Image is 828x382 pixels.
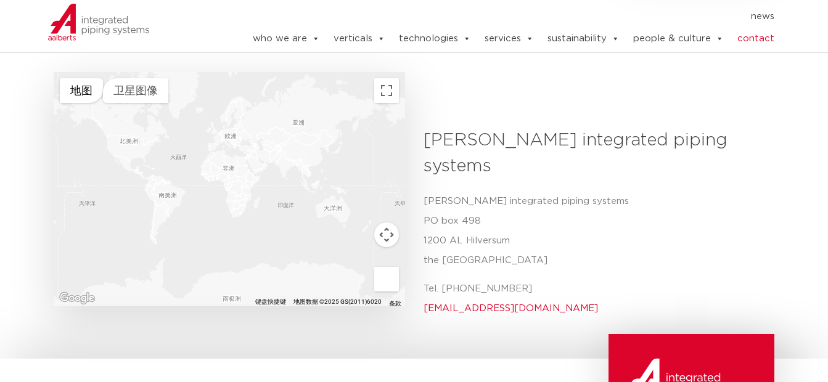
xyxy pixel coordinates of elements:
[60,78,103,103] button: 显示街道地图
[57,290,97,306] img: Google
[424,128,766,179] h3: [PERSON_NAME] integrated piping systems
[57,290,97,306] a: 在 Google 地图中打开此区域（会打开一个新窗口）
[255,298,286,306] button: 键盘快捷键
[253,26,320,51] a: who we are
[424,304,598,313] a: [EMAIL_ADDRESS][DOMAIN_NAME]
[374,78,399,103] button: 切换全屏视图
[293,298,382,305] span: 地图数据 ©2025 GS(2011)6020
[424,279,766,319] p: Tel. [PHONE_NUMBER]
[737,26,774,51] a: contact
[334,26,385,51] a: verticals
[215,7,775,26] nav: Menu
[424,192,766,270] p: [PERSON_NAME] integrated piping systems PO box 498 1200 AL Hilversum the [GEOGRAPHIC_DATA]
[399,26,471,51] a: technologies
[103,78,168,103] button: 显示卫星图像
[485,26,534,51] a: services
[751,7,774,26] a: news
[389,301,401,307] a: 条款（在新标签页中打开）
[547,26,620,51] a: sustainability
[374,222,399,247] button: 地图镜头控件
[374,267,399,291] button: 将街景小人拖到地图上以打开街景
[633,26,724,51] a: people & culture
